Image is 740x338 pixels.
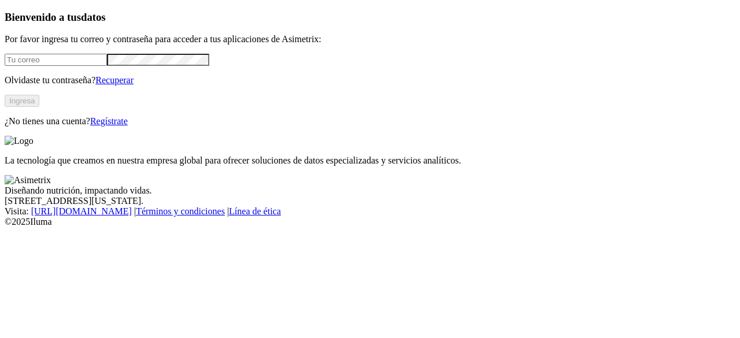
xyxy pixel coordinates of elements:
div: © 2025 Iluma [5,217,735,227]
div: [STREET_ADDRESS][US_STATE]. [5,196,735,206]
h3: Bienvenido a tus [5,11,735,24]
p: ¿No tienes una cuenta? [5,116,735,127]
div: Visita : | | [5,206,735,217]
input: Tu correo [5,54,107,66]
span: datos [81,11,106,23]
a: [URL][DOMAIN_NAME] [31,206,132,216]
img: Logo [5,136,34,146]
button: Ingresa [5,95,39,107]
p: La tecnología que creamos en nuestra empresa global para ofrecer soluciones de datos especializad... [5,155,735,166]
a: Regístrate [90,116,128,126]
a: Línea de ética [229,206,281,216]
div: Diseñando nutrición, impactando vidas. [5,185,735,196]
p: Olvidaste tu contraseña? [5,75,735,86]
p: Por favor ingresa tu correo y contraseña para acceder a tus aplicaciones de Asimetrix: [5,34,735,44]
img: Asimetrix [5,175,51,185]
a: Recuperar [95,75,134,85]
a: Términos y condiciones [136,206,225,216]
